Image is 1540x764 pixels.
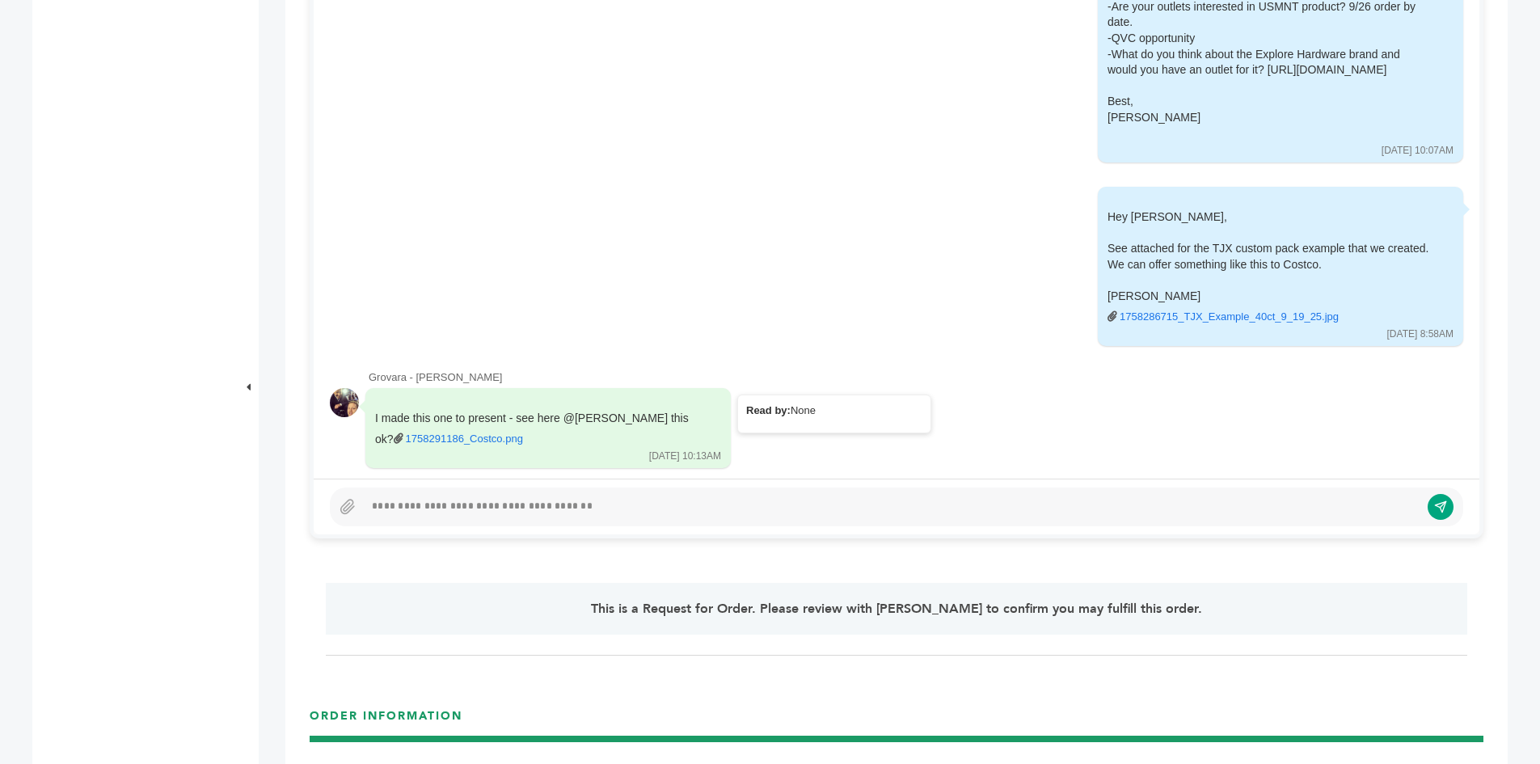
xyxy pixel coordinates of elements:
a: 1758286715_TJX_Example_40ct_9_19_25.jpg [1120,310,1339,324]
h3: ORDER INFORMATION [310,708,1483,737]
div: I made this one to present - see here @[PERSON_NAME] this ok? [375,411,698,447]
div: None [746,403,922,418]
a: 1758291186_Costco.png [406,432,523,446]
strong: Read by: [746,404,791,416]
div: [DATE] 8:58AM [1387,327,1454,341]
div: [DATE] 10:07AM [1382,144,1454,158]
div: [PERSON_NAME] [1108,110,1431,141]
div: Grovara - [PERSON_NAME] [369,370,1463,385]
p: This is a Request for Order. Please review with [PERSON_NAME] to confirm you may fulfill this order. [371,599,1421,618]
div: See attached for the TJX custom pack example that we created. We can offer something like this to... [1108,241,1431,304]
div: [DATE] 10:13AM [649,450,721,463]
div: Hey [PERSON_NAME], [1108,209,1431,325]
